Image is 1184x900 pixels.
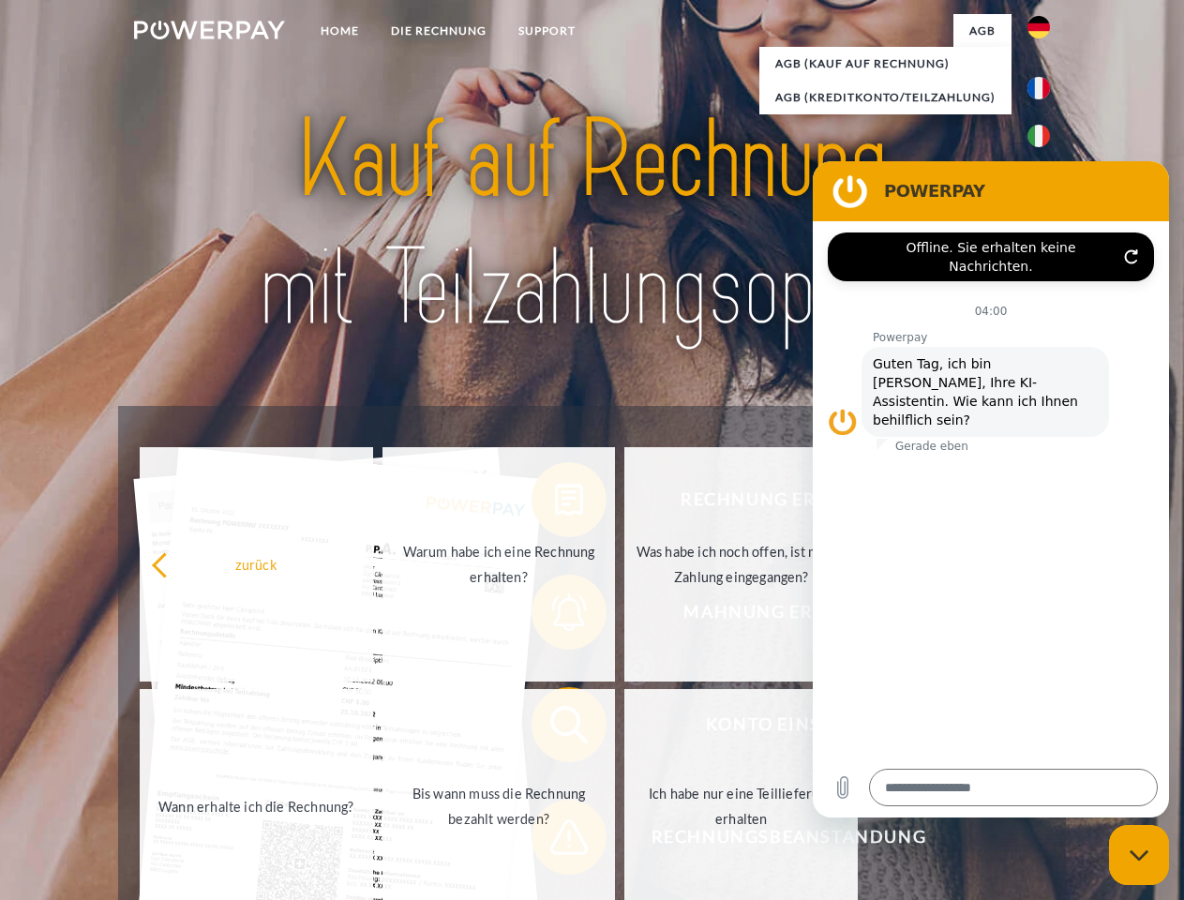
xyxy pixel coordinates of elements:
[636,781,847,832] div: Ich habe nur eine Teillieferung erhalten
[1027,16,1050,38] img: de
[813,161,1169,817] iframe: Messaging-Fenster
[759,81,1012,114] a: AGB (Kreditkonto/Teilzahlung)
[394,539,605,590] div: Warum habe ich eine Rechnung erhalten?
[179,90,1005,359] img: title-powerpay_de.svg
[624,447,858,682] a: Was habe ich noch offen, ist meine Zahlung eingegangen?
[151,551,362,577] div: zurück
[134,21,285,39] img: logo-powerpay-white.svg
[953,14,1012,48] a: agb
[305,14,375,48] a: Home
[375,14,502,48] a: DIE RECHNUNG
[759,47,1012,81] a: AGB (Kauf auf Rechnung)
[1027,77,1050,99] img: fr
[394,781,605,832] div: Bis wann muss die Rechnung bezahlt werden?
[502,14,592,48] a: SUPPORT
[1027,125,1050,147] img: it
[1109,825,1169,885] iframe: Schaltfläche zum Öffnen des Messaging-Fensters; Konversation läuft
[151,793,362,818] div: Wann erhalte ich die Rechnung?
[636,539,847,590] div: Was habe ich noch offen, ist meine Zahlung eingegangen?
